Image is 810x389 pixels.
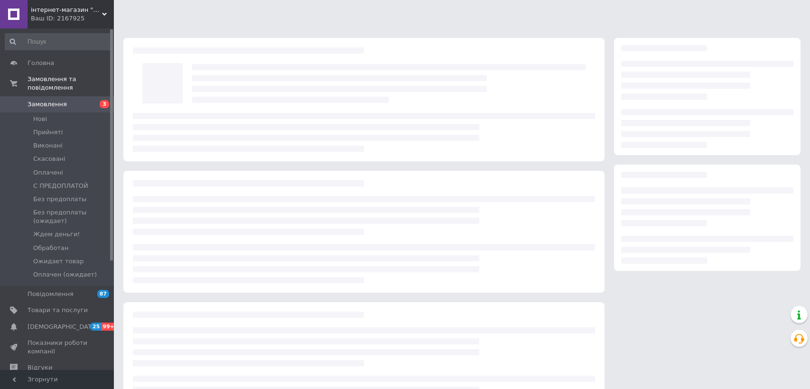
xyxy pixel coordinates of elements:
span: Прийняті [33,128,63,137]
span: 3 [100,100,109,108]
span: Ждем деньги! [33,230,80,239]
span: Без предоплаты [33,195,86,204]
span: 99+ [101,323,117,331]
span: Обработан [33,244,68,252]
span: Замовлення та повідомлення [28,75,114,92]
span: [DEMOGRAPHIC_DATA] [28,323,98,331]
span: Показники роботи компанії [28,339,88,356]
span: інтернет-магазин "BestNail" [31,6,102,14]
span: Головна [28,59,54,67]
span: 87 [97,290,109,298]
div: Ваш ID: 2167925 [31,14,114,23]
span: Відгуки [28,363,52,372]
span: C ПРЕДОПЛАТОЙ [33,182,88,190]
span: Оплачен (ожидает) [33,270,97,279]
span: 25 [90,323,101,331]
span: Виконані [33,141,63,150]
span: Ожидает товар [33,257,84,266]
span: Товари та послуги [28,306,88,315]
span: Повідомлення [28,290,74,298]
span: Замовлення [28,100,67,109]
span: Оплачені [33,168,63,177]
span: Без предоплаты (ожидает) [33,208,111,225]
input: Пошук [5,33,112,50]
span: Скасовані [33,155,65,163]
span: Нові [33,115,47,123]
